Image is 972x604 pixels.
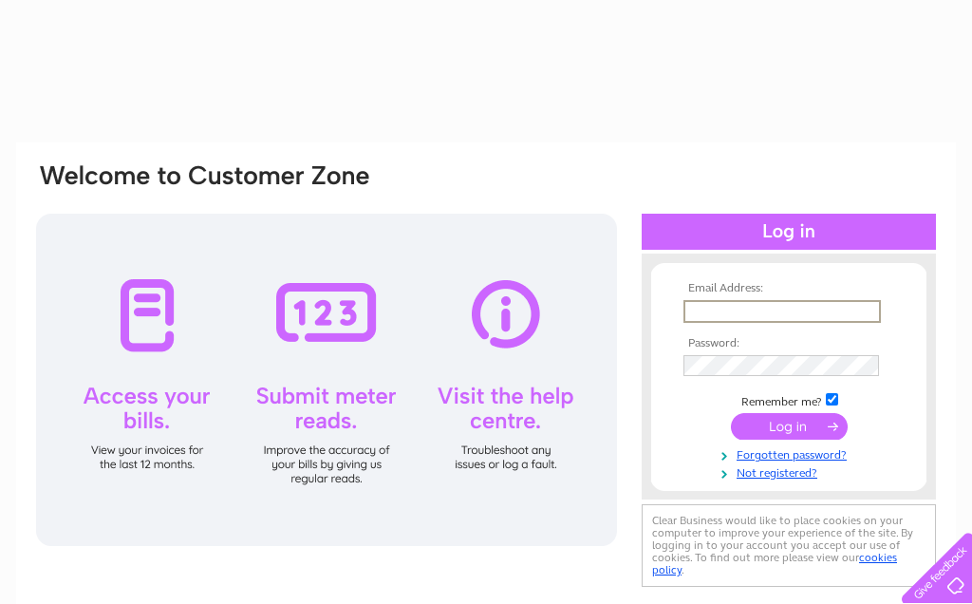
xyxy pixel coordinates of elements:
[679,282,899,295] th: Email Address:
[679,337,899,350] th: Password:
[642,504,936,587] div: Clear Business would like to place cookies on your computer to improve your experience of the sit...
[679,390,899,409] td: Remember me?
[683,462,899,481] a: Not registered?
[683,444,899,462] a: Forgotten password?
[731,413,848,440] input: Submit
[652,551,897,576] a: cookies policy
